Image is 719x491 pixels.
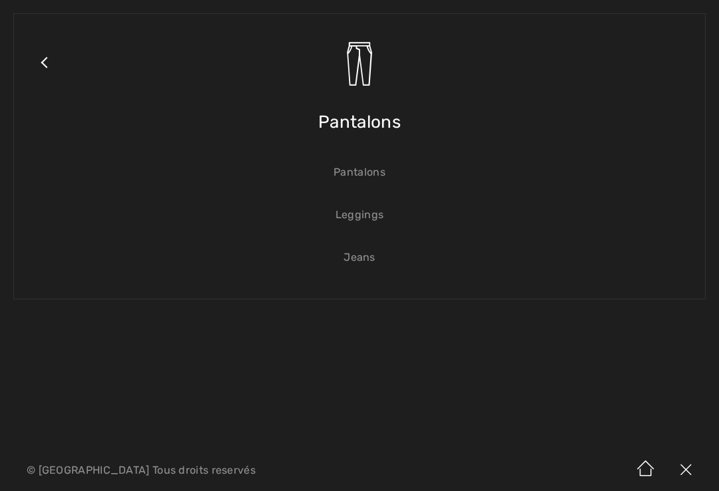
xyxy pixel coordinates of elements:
[626,450,666,491] img: Accueil
[27,158,692,187] a: Pantalons
[27,200,692,230] a: Leggings
[27,243,692,272] a: Jeans
[318,98,401,146] span: Pantalons
[666,450,706,491] img: X
[27,466,423,475] p: © [GEOGRAPHIC_DATA] Tous droits reservés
